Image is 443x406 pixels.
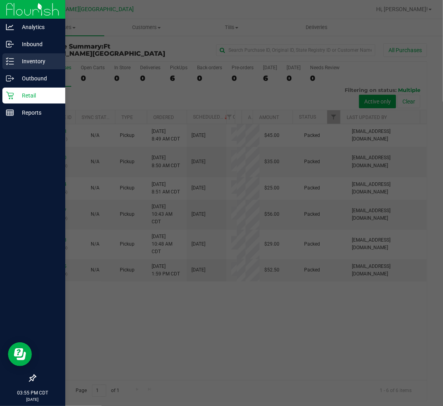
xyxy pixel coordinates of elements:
p: Analytics [14,22,62,32]
inline-svg: Analytics [6,23,14,31]
inline-svg: Retail [6,92,14,100]
p: Reports [14,108,62,117]
inline-svg: Inbound [6,40,14,48]
p: 03:55 PM CDT [4,389,62,396]
p: Inbound [14,39,62,49]
p: Outbound [14,74,62,83]
inline-svg: Inventory [6,57,14,65]
p: [DATE] [4,396,62,402]
inline-svg: Outbound [6,74,14,82]
iframe: Resource center [8,342,32,366]
p: Inventory [14,57,62,66]
inline-svg: Reports [6,109,14,117]
p: Retail [14,91,62,100]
